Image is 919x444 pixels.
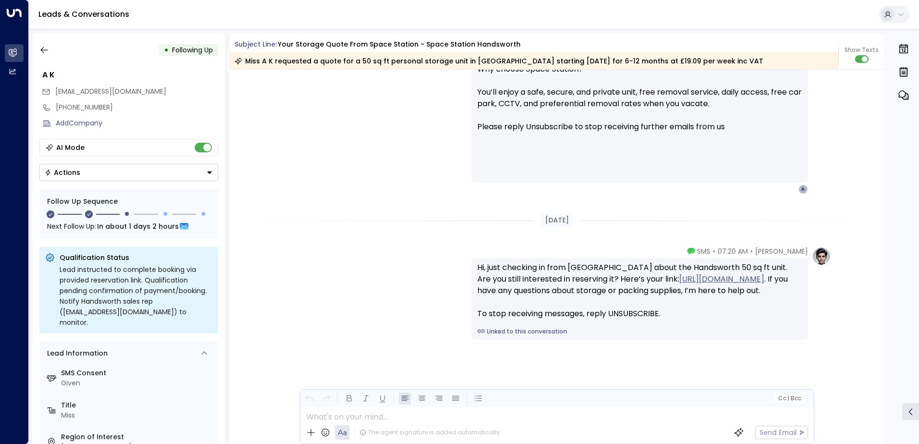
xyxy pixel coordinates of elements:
div: Button group with a nested menu [39,164,218,181]
div: Given [61,378,214,388]
div: AddCompany [56,118,218,128]
span: | [787,395,789,402]
div: Your storage quote from Space Station - Space Station Handsworth [278,39,521,49]
div: Miss A K requested a quote for a 50 sq ft personal storage unit in [GEOGRAPHIC_DATA] starting [DA... [235,56,763,66]
div: A [798,185,808,194]
span: • [713,247,715,256]
label: Title [61,400,214,410]
span: 07:20 AM [718,247,748,256]
button: Actions [39,164,218,181]
p: Qualification Status [60,253,212,262]
span: In about 1 days 2 hours [97,221,179,232]
a: Leads & Conversations [38,9,129,20]
span: Cc Bcc [778,395,801,402]
div: [PHONE_NUMBER] [56,102,218,112]
div: Miss [61,410,214,420]
div: AI Mode [56,143,85,152]
button: Undo [303,393,315,405]
a: Linked to this conversation [477,327,802,336]
span: [PERSON_NAME] [755,247,808,256]
div: A K [42,69,218,81]
div: [DATE] [541,213,573,227]
div: Actions [45,168,80,177]
span: • [750,247,753,256]
span: Subject Line: [235,39,277,49]
div: Follow Up Sequence [47,197,211,207]
div: Next Follow Up: [47,221,211,232]
button: Redo [320,393,332,405]
span: Following Up [172,45,213,55]
span: [EMAIL_ADDRESS][DOMAIN_NAME] [55,86,166,96]
div: Lead instructed to complete booking via provided reservation link. Qualification pending confirma... [60,264,212,328]
div: Hi, just checking in from [GEOGRAPHIC_DATA] about the Handsworth 50 sq ft unit. Are you still int... [477,262,802,320]
span: Show Texts [844,46,879,54]
div: Lead Information [44,348,108,358]
span: SMS [697,247,710,256]
div: The agent signature is added automatically [360,428,500,437]
button: Cc|Bcc [774,394,805,403]
label: Region of Interest [61,432,214,442]
div: • [164,41,169,59]
a: [URL][DOMAIN_NAME] [679,273,764,285]
img: profile-logo.png [812,247,831,266]
span: anitak2511@gmail.com [55,86,166,97]
label: SMS Consent [61,368,214,378]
